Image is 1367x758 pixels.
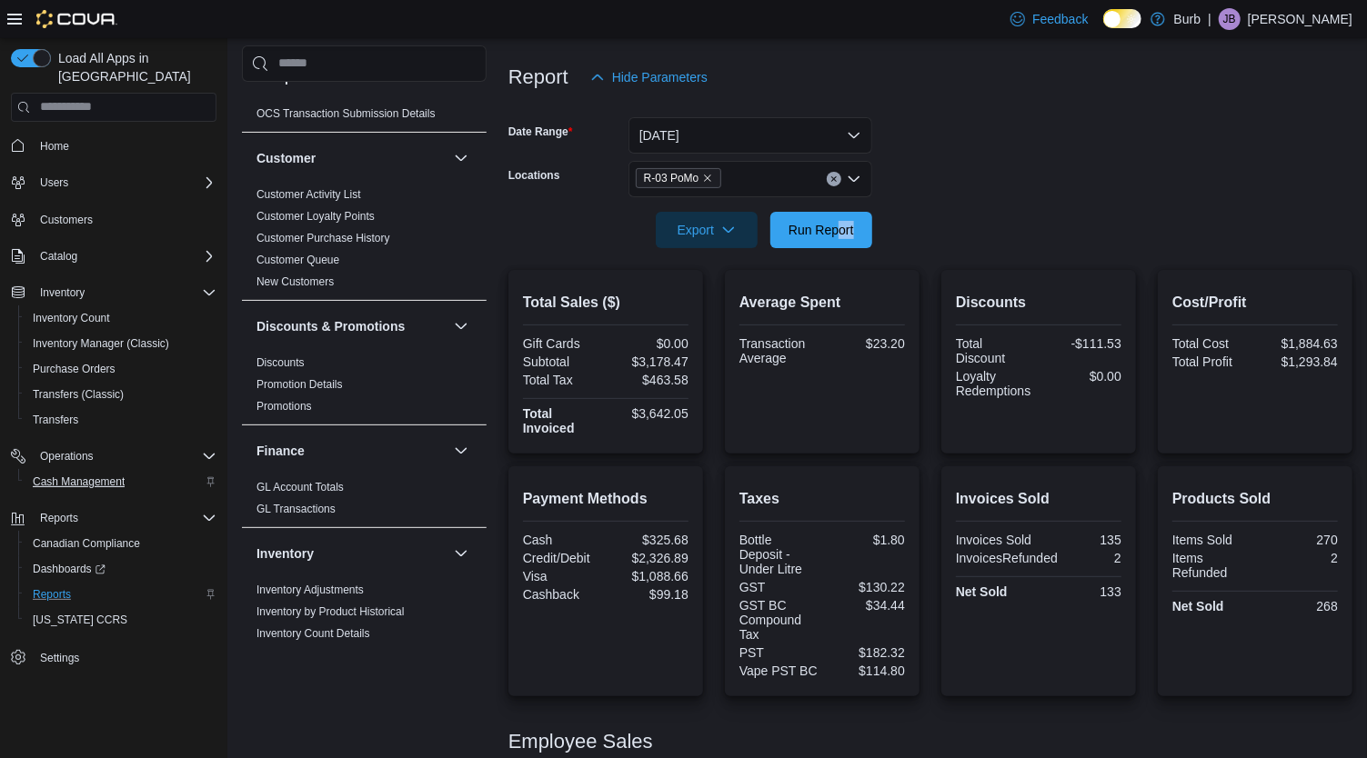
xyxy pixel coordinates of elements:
[523,569,602,583] div: Visa
[609,354,689,369] div: $3,178.47
[18,556,224,582] a: Dashboards
[770,212,872,248] button: Run Report
[739,645,819,660] div: PST
[656,212,758,248] button: Export
[40,511,78,525] span: Reports
[739,292,905,314] h2: Average Spent
[1172,551,1251,580] div: Items Refunded
[739,533,819,576] div: Bottle Deposit - Under Litre
[18,305,224,331] button: Inventory Count
[1259,354,1338,369] div: $1,293.84
[33,507,216,529] span: Reports
[256,317,447,335] button: Discounts & Promotions
[33,613,127,627] span: [US_STATE] CCRS
[1103,9,1141,28] input: Dark Mode
[242,352,487,424] div: Discounts & Promotions
[25,384,216,405] span: Transfers (Classic)
[256,442,305,460] h3: Finance
[256,210,375,223] a: Customer Loyalty Points
[256,232,390,244] a: Customer Purchase History
[847,172,861,186] button: Open list of options
[33,245,216,267] span: Catalog
[33,362,116,376] span: Purchase Orders
[523,488,689,510] h2: Payment Methods
[25,471,216,493] span: Cash Management
[450,440,472,462] button: Finance
[25,384,131,405] a: Transfers (Classic)
[25,533,216,554] span: Canadian Compliance
[242,476,487,527] div: Finance
[25,583,216,605] span: Reports
[33,336,169,351] span: Inventory Manager (Classic)
[25,409,216,431] span: Transfers
[11,125,216,718] nav: Complex example
[609,587,689,602] div: $99.18
[256,400,312,413] a: Promotions
[256,502,336,516] span: GL Transactions
[25,609,135,631] a: [US_STATE] CCRS
[956,336,1035,365] div: Total Discount
[256,254,339,266] a: Customer Queue
[956,533,1035,547] div: Invoices Sold
[667,212,747,248] span: Export
[4,643,224,670] button: Settings
[4,170,224,195] button: Users
[508,125,573,139] label: Date Range
[33,135,76,157] a: Home
[25,333,216,354] span: Inventory Manager (Classic)
[256,188,361,201] a: Customer Activity List
[18,407,224,433] button: Transfers
[826,663,905,678] div: $114.80
[1003,1,1095,37] a: Feedback
[40,175,68,190] span: Users
[739,580,819,594] div: GST
[18,331,224,356] button: Inventory Manager (Classic)
[826,580,905,594] div: $130.22
[609,533,689,547] div: $325.68
[609,569,689,583] div: $1,088.66
[36,10,117,28] img: Cova
[956,369,1035,398] div: Loyalty Redemptions
[51,49,216,85] span: Load All Apps in [GEOGRAPHIC_DATA]
[18,356,224,382] button: Purchase Orders
[4,244,224,269] button: Catalog
[523,336,602,351] div: Gift Cards
[33,387,124,402] span: Transfers (Classic)
[33,135,216,157] span: Home
[508,168,560,183] label: Locations
[33,507,85,529] button: Reports
[609,406,689,421] div: $3,642.05
[1172,336,1251,351] div: Total Cost
[644,169,699,187] span: R-03 PoMo
[256,604,405,619] span: Inventory by Product Historical
[25,307,117,329] a: Inventory Count
[1172,533,1251,547] div: Items Sold
[609,373,689,387] div: $463.58
[256,442,447,460] button: Finance
[33,562,106,576] span: Dashboards
[256,355,305,370] span: Discounts
[1259,551,1338,565] div: 2
[25,409,85,431] a: Transfers
[523,533,602,547] div: Cash
[739,598,819,642] div: GST BC Compound Tax
[256,480,344,494] span: GL Account Totals
[256,107,436,120] a: OCS Transaction Submission Details
[256,274,334,289] span: New Customers
[25,307,216,329] span: Inventory Count
[25,358,216,380] span: Purchase Orders
[256,583,364,597] span: Inventory Adjustments
[523,587,602,602] div: Cashback
[739,336,819,365] div: Transaction Average
[256,106,436,121] span: OCS Transaction Submission Details
[1065,551,1121,565] div: 2
[18,607,224,633] button: [US_STATE] CCRS
[1223,8,1236,30] span: JB
[1259,599,1338,613] div: 268
[18,531,224,556] button: Canadian Compliance
[1172,488,1338,510] h2: Products Sold
[826,645,905,660] div: $182.32
[612,68,708,86] span: Hide Parameters
[256,378,343,391] a: Promotion Details
[33,245,85,267] button: Catalog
